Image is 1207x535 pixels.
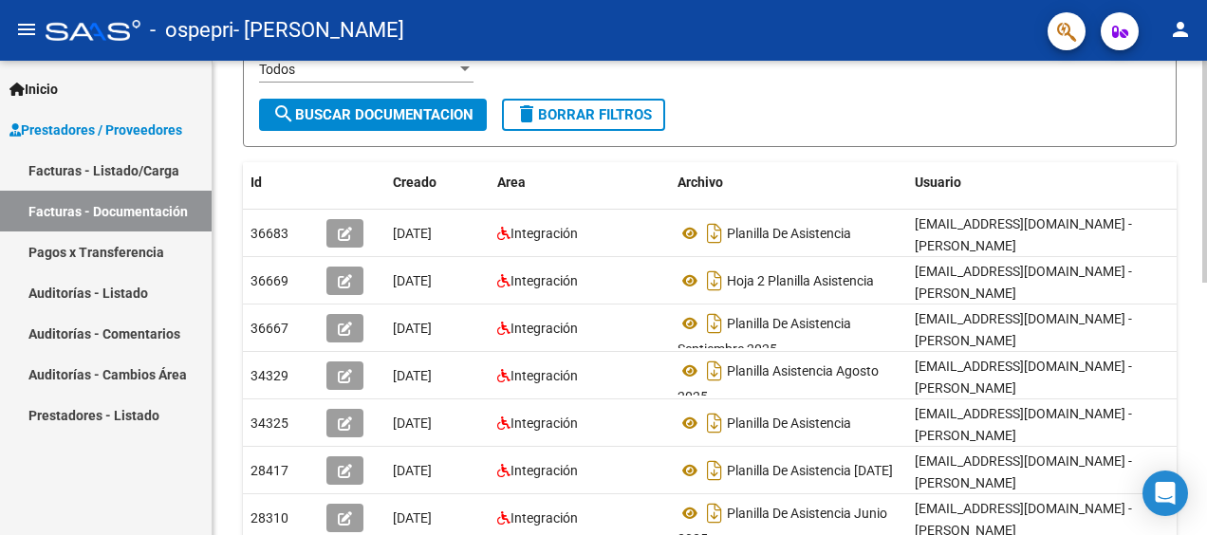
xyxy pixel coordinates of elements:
[915,359,1132,396] span: [EMAIL_ADDRESS][DOMAIN_NAME] - [PERSON_NAME]
[907,162,1192,203] datatable-header-cell: Usuario
[259,62,295,77] span: Todos
[727,415,851,431] span: Planilla De Asistencia
[243,162,319,203] datatable-header-cell: Id
[393,175,436,190] span: Creado
[511,226,578,241] span: Integración
[678,175,723,190] span: Archivo
[393,321,432,336] span: [DATE]
[511,510,578,526] span: Integración
[702,356,727,386] i: Descargar documento
[515,102,538,125] mat-icon: delete
[702,455,727,486] i: Descargar documento
[393,226,432,241] span: [DATE]
[702,218,727,249] i: Descargar documento
[915,453,1132,490] span: [EMAIL_ADDRESS][DOMAIN_NAME] - [PERSON_NAME]
[259,99,487,131] button: Buscar Documentacion
[233,9,404,51] span: - [PERSON_NAME]
[511,463,578,478] span: Integración
[9,120,182,140] span: Prestadores / Proveedores
[915,216,1132,253] span: [EMAIL_ADDRESS][DOMAIN_NAME] - [PERSON_NAME]
[150,9,233,51] span: - ospepri
[702,308,727,339] i: Descargar documento
[670,162,907,203] datatable-header-cell: Archivo
[502,99,665,131] button: Borrar Filtros
[511,321,578,336] span: Integración
[251,463,288,478] span: 28417
[497,175,526,190] span: Area
[702,498,727,528] i: Descargar documento
[702,408,727,438] i: Descargar documento
[393,415,432,431] span: [DATE]
[727,463,893,478] span: Planilla De Asistencia [DATE]
[251,175,262,190] span: Id
[251,321,288,336] span: 36667
[915,406,1132,443] span: [EMAIL_ADDRESS][DOMAIN_NAME] - [PERSON_NAME]
[511,273,578,288] span: Integración
[678,363,879,404] span: Planilla Asistencia Agosto 2025
[251,368,288,383] span: 34329
[251,415,288,431] span: 34325
[393,273,432,288] span: [DATE]
[515,106,652,123] span: Borrar Filtros
[393,510,432,526] span: [DATE]
[915,175,961,190] span: Usuario
[511,415,578,431] span: Integración
[251,226,288,241] span: 36683
[385,162,490,203] datatable-header-cell: Creado
[678,316,851,357] span: Planilla De Asistencia Septiembre 2025
[272,102,295,125] mat-icon: search
[727,226,851,241] span: Planilla De Asistencia
[511,368,578,383] span: Integración
[393,463,432,478] span: [DATE]
[490,162,670,203] datatable-header-cell: Area
[915,311,1132,348] span: [EMAIL_ADDRESS][DOMAIN_NAME] - [PERSON_NAME]
[272,106,474,123] span: Buscar Documentacion
[727,273,874,288] span: Hoja 2 Planilla Asistencia
[702,266,727,296] i: Descargar documento
[393,368,432,383] span: [DATE]
[251,273,288,288] span: 36669
[9,79,58,100] span: Inicio
[1169,18,1192,41] mat-icon: person
[1142,470,1188,516] div: Open Intercom Messenger
[251,510,288,526] span: 28310
[15,18,38,41] mat-icon: menu
[915,264,1132,301] span: [EMAIL_ADDRESS][DOMAIN_NAME] - [PERSON_NAME]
